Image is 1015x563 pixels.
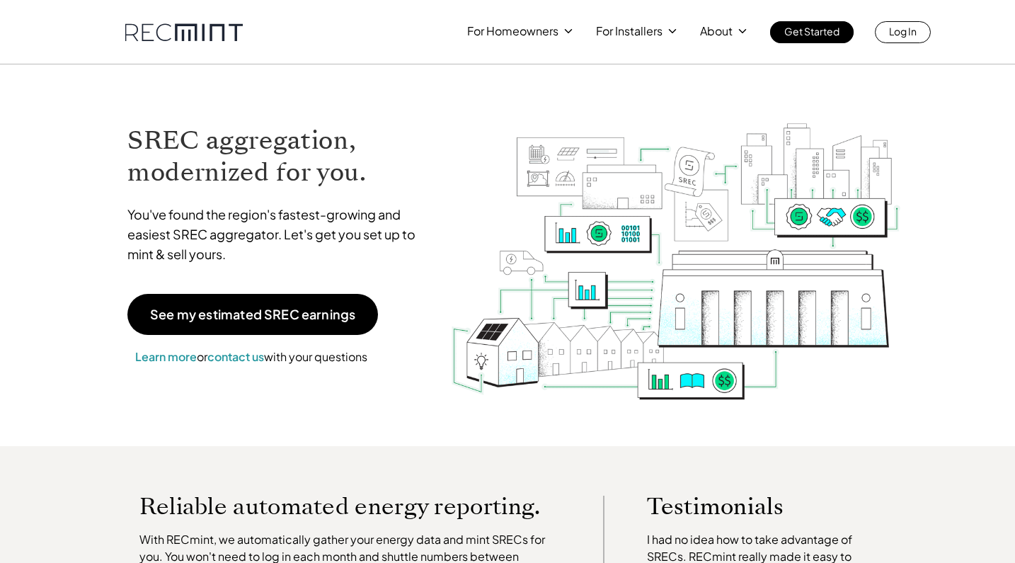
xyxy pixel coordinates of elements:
[784,21,839,41] p: Get Started
[127,294,378,335] a: See my estimated SREC earnings
[467,21,558,41] p: For Homeowners
[700,21,733,41] p: About
[450,86,902,404] img: RECmint value cycle
[127,205,429,264] p: You've found the region's fastest-growing and easiest SREC aggregator. Let's get you set up to mi...
[150,308,355,321] p: See my estimated SREC earnings
[647,496,858,517] p: Testimonials
[127,125,429,188] h1: SREC aggregation, modernized for you.
[875,21,931,43] a: Log In
[135,349,197,364] a: Learn more
[889,21,917,41] p: Log In
[207,349,264,364] a: contact us
[139,496,561,517] p: Reliable automated energy reporting.
[127,348,375,366] p: or with your questions
[770,21,854,43] a: Get Started
[596,21,663,41] p: For Installers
